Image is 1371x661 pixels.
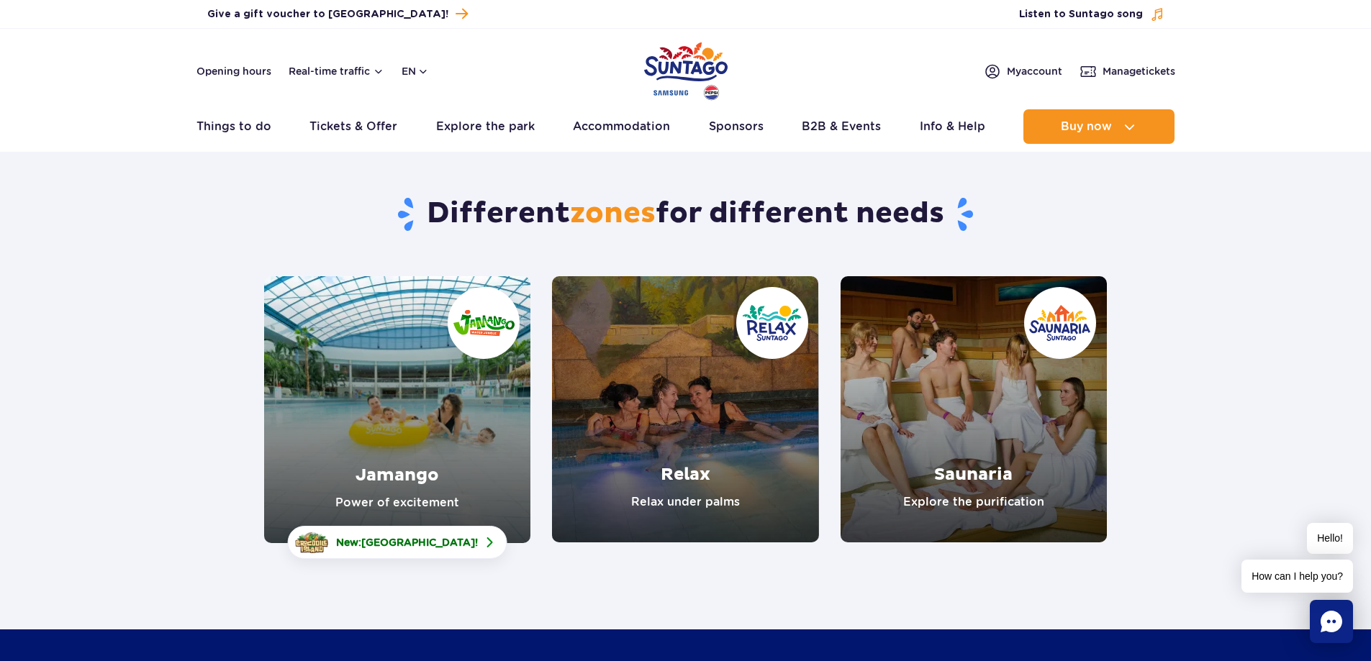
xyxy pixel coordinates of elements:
[920,109,985,144] a: Info & Help
[1019,7,1143,22] span: Listen to Suntago song
[336,535,478,550] span: New: !
[1007,64,1062,78] span: My account
[1103,64,1175,78] span: Manage tickets
[1307,523,1353,554] span: Hello!
[984,63,1062,80] a: Myaccount
[361,537,475,548] span: [GEOGRAPHIC_DATA]
[196,64,271,78] a: Opening hours
[644,36,728,102] a: Park of Poland
[802,109,881,144] a: B2B & Events
[570,196,656,232] span: zones
[288,526,507,559] a: New:[GEOGRAPHIC_DATA]!
[573,109,670,144] a: Accommodation
[264,276,530,543] a: Jamango
[1241,560,1353,593] span: How can I help you?
[436,109,535,144] a: Explore the park
[841,276,1107,542] a: Saunaria
[552,276,818,542] a: Relax
[196,109,271,144] a: Things to do
[1080,63,1175,80] a: Managetickets
[207,4,468,24] a: Give a gift voucher to [GEOGRAPHIC_DATA]!
[207,7,448,22] span: Give a gift voucher to [GEOGRAPHIC_DATA]!
[402,64,429,78] button: en
[1061,120,1112,133] span: Buy now
[309,109,397,144] a: Tickets & Offer
[264,196,1107,233] h1: Different for different needs
[1023,109,1175,144] button: Buy now
[1019,7,1164,22] button: Listen to Suntago song
[1310,600,1353,643] div: Chat
[289,65,384,77] button: Real-time traffic
[709,109,764,144] a: Sponsors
